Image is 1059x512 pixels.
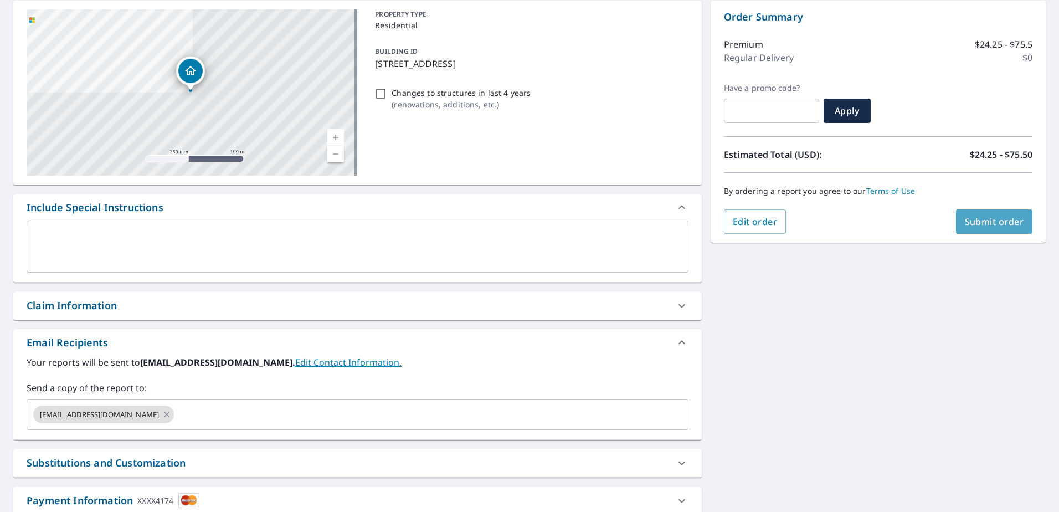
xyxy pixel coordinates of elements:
[724,83,819,93] label: Have a promo code?
[866,186,916,196] a: Terms of Use
[375,57,683,70] p: [STREET_ADDRESS]
[13,291,702,320] div: Claim Information
[970,148,1032,161] p: $24.25 - $75.50
[724,38,763,51] p: Premium
[27,200,163,215] div: Include Special Instructions
[327,146,344,162] a: Current Level 17, Zoom Out
[27,381,688,395] label: Send a copy of the report to:
[178,493,199,508] img: cardImage
[375,9,683,19] p: PROPERTY TYPE
[375,19,683,31] p: Residential
[733,216,778,228] span: Edit order
[176,57,205,91] div: Dropped pin, building 1, Residential property, 510 Promise Creek Dr Arlington, TX 76002
[33,406,174,423] div: [EMAIL_ADDRESS][DOMAIN_NAME]
[27,493,199,508] div: Payment Information
[832,105,862,117] span: Apply
[956,209,1033,234] button: Submit order
[975,38,1032,51] p: $24.25 - $75.5
[33,409,166,420] span: [EMAIL_ADDRESS][DOMAIN_NAME]
[824,99,871,123] button: Apply
[327,129,344,146] a: Current Level 17, Zoom In
[13,329,702,356] div: Email Recipients
[724,148,878,161] p: Estimated Total (USD):
[724,51,794,64] p: Regular Delivery
[965,216,1024,228] span: Submit order
[13,194,702,221] div: Include Special Instructions
[13,449,702,477] div: Substitutions and Customization
[392,99,531,110] p: ( renovations, additions, etc. )
[724,186,1032,196] p: By ordering a report you agree to our
[27,455,186,470] div: Substitutions and Customization
[1022,51,1032,64] p: $0
[295,356,402,368] a: EditContactInfo
[27,356,688,369] label: Your reports will be sent to
[392,87,531,99] p: Changes to structures in last 4 years
[137,493,173,508] div: XXXX4174
[724,9,1032,24] p: Order Summary
[724,209,786,234] button: Edit order
[375,47,418,56] p: BUILDING ID
[27,335,108,350] div: Email Recipients
[27,298,117,313] div: Claim Information
[140,356,295,368] b: [EMAIL_ADDRESS][DOMAIN_NAME].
